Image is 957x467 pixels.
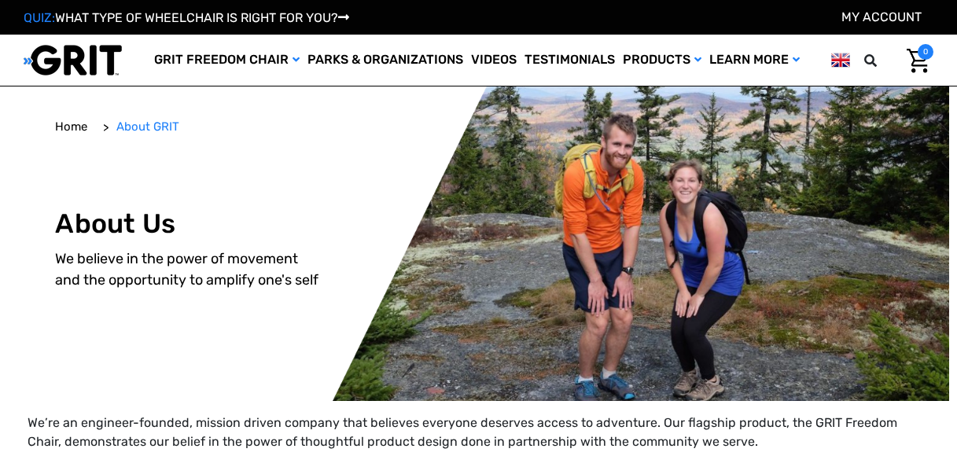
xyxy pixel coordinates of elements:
[24,44,122,76] img: GRIT All-Terrain Wheelchair and Mobility Equipment
[56,248,360,291] p: We believe in the power of movement and the opportunity to amplify one's self
[56,118,88,136] a: Home
[9,86,949,401] img: Alternative Image text
[24,10,349,25] a: QUIZ:WHAT TYPE OF WHEELCHAIR IS RIGHT FOR YOU?
[467,35,521,86] a: Videos
[56,120,88,134] span: Home
[304,35,467,86] a: Parks & Organizations
[28,414,929,451] p: We’re an engineer-founded, mission driven company that believes everyone deserves access to adven...
[619,35,705,86] a: Products
[117,118,180,136] a: About GRIT
[871,44,895,77] input: Search
[907,49,929,73] img: Cart
[56,208,360,241] h1: About Us
[918,44,933,60] span: 0
[841,9,922,24] a: Account
[56,106,188,148] nav: Breadcrumb
[705,35,804,86] a: Learn More
[24,10,55,25] span: QUIZ:
[831,50,850,70] img: gb.png
[521,35,619,86] a: Testimonials
[117,120,180,134] span: About GRIT
[150,35,304,86] a: GRIT Freedom Chair
[895,44,933,77] a: Cart with 0 items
